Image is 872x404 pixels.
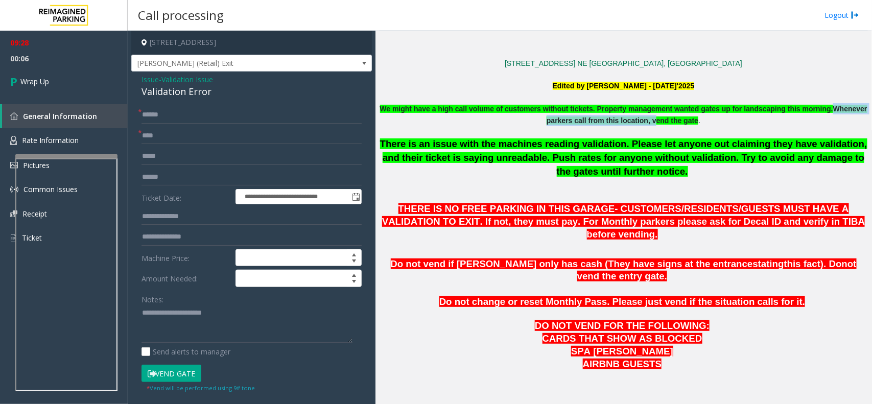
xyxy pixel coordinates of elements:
[382,203,865,240] span: THERE IS NO FREE PARKING IN THIS GARAGE- CUSTOMERS/RESIDENTS/GUESTS MUST HAVE A VALIDATION TO EXI...
[23,111,97,121] span: General Information
[547,105,867,124] b: Whenever parkers call from this location, vend the gate
[583,359,662,369] span: AIRBNB GUESTS
[347,250,361,258] span: Increase value
[20,76,49,87] span: Wrap Up
[147,384,255,392] small: Vend will be performed using 9# tone
[139,249,233,267] label: Machine Price:
[142,365,201,382] button: Vend Gate
[139,189,233,204] label: Ticket Date:
[535,320,710,331] span: DO NOT VEND FOR THE FOLLOWING:
[10,210,17,217] img: 'icon'
[380,138,867,176] span: There is an issue with the machines reading validation. Please let anyone out claiming they have ...
[505,59,742,67] a: [STREET_ADDRESS] NE [GEOGRAPHIC_DATA], [GEOGRAPHIC_DATA]
[347,270,361,278] span: Increase value
[132,55,323,72] span: [PERSON_NAME] (Retail) Exit
[851,10,859,20] img: logout
[553,82,695,90] b: Edited by [PERSON_NAME] - [DATE]'2025
[2,104,128,128] a: General Information
[142,74,159,85] span: Issue
[824,10,859,20] a: Logout
[543,333,702,344] span: CARDS THAT SHOW AS BLOCKED
[131,31,372,55] h4: [STREET_ADDRESS]
[753,258,784,269] span: stating
[439,296,805,307] span: Do not change or reset Monthly Pass. Please just vend if the situation calls for it.
[10,185,18,194] img: 'icon'
[22,135,79,145] span: Rate Information
[133,3,229,28] h3: Call processing
[10,233,17,243] img: 'icon'
[142,85,362,99] div: Validation Error
[139,270,233,287] label: Amount Needed:
[350,189,361,204] span: Toggle popup
[10,112,18,120] img: 'icon'
[347,278,361,287] span: Decrease value
[577,258,857,282] span: not vend the entry gate.
[347,258,361,266] span: Decrease value
[10,162,18,169] img: 'icon'
[784,258,842,269] span: this fact). Do
[571,346,673,357] span: SPA [PERSON_NAME]
[10,136,17,145] img: 'icon'
[391,258,753,269] span: Do not vend if [PERSON_NAME] only has cash (They have signs at the entrance
[547,105,867,124] span: .
[159,75,213,84] span: -
[142,291,163,305] label: Notes:
[142,346,230,357] label: Send alerts to manager
[380,105,833,113] span: We might have a high call volume of customers without tickets. Property management wanted gates u...
[161,74,213,85] span: Validation Issue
